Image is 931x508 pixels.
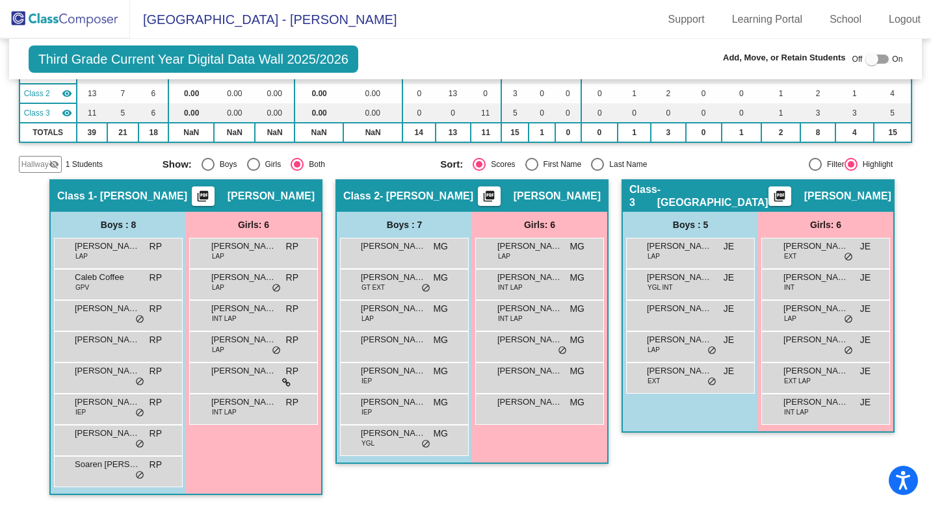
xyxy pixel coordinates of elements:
[783,240,848,253] span: [PERSON_NAME]
[648,376,660,386] span: EXT
[255,123,294,142] td: NaN
[107,103,139,123] td: 5
[722,84,762,103] td: 0
[784,407,809,417] span: INT LAP
[20,123,77,142] td: TOTALS
[433,396,448,409] span: MG
[163,159,192,170] span: Show:
[472,212,607,238] div: Girls: 6
[75,458,140,471] span: Soaren [PERSON_NAME]
[618,103,651,123] td: 0
[783,271,848,284] span: [PERSON_NAME] [PERSON_NAME]
[497,364,562,377] span: [PERSON_NAME]
[647,302,712,315] span: [PERSON_NAME]
[478,186,501,206] button: Print Students Details
[255,103,294,123] td: 0.00
[107,123,139,142] td: 21
[361,314,374,324] span: LAP
[361,364,426,377] span: [PERSON_NAME]
[497,240,562,253] span: [PERSON_NAME]
[75,396,140,409] span: [PERSON_NAME]
[215,159,237,170] div: Boys
[581,103,618,123] td: 0
[75,407,86,417] span: IEP
[62,108,72,118] mat-icon: visibility
[214,123,255,142] td: NaN
[135,470,144,481] span: do_not_disturb_alt
[433,333,448,347] span: MG
[286,396,298,409] span: RP
[538,159,582,170] div: First Name
[651,84,686,103] td: 2
[768,186,791,206] button: Print Students Details
[722,103,762,123] td: 0
[150,302,162,316] span: RP
[498,251,510,261] span: LAP
[497,302,562,315] span: [PERSON_NAME]
[163,158,430,171] mat-radio-group: Select an option
[686,103,722,123] td: 0
[724,333,734,347] span: JE
[570,333,584,347] span: MG
[501,84,529,103] td: 3
[286,302,298,316] span: RP
[436,123,471,142] td: 13
[343,190,380,203] span: Class 2
[707,346,716,356] span: do_not_disturb_alt
[286,240,298,253] span: RP
[75,302,140,315] span: [PERSON_NAME]
[570,396,584,409] span: MG
[860,271,871,285] span: JE
[361,438,374,448] span: YGL
[49,159,59,170] mat-icon: visibility_off
[724,364,734,378] span: JE
[529,84,555,103] td: 0
[75,364,140,377] span: [PERSON_NAME]
[75,251,88,261] span: LAP
[214,103,255,123] td: 0.00
[835,103,874,123] td: 3
[337,212,472,238] div: Boys : 7
[581,84,618,103] td: 0
[648,251,660,261] span: LAP
[77,84,107,103] td: 13
[150,427,162,440] span: RP
[784,251,796,261] span: EXT
[784,283,794,292] span: INT
[844,314,853,325] span: do_not_disturb_alt
[402,103,436,123] td: 0
[75,240,140,253] span: [PERSON_NAME]
[758,212,893,238] div: Girls: 6
[75,271,140,284] span: Caleb Coffee
[29,45,358,73] span: Third Grade Current Year Digital Data Wall 2025/2026
[648,283,673,292] span: YGL INT
[20,103,77,123] td: Jenna Engeland - Engeland
[858,159,893,170] div: Highlight
[421,439,430,450] span: do_not_disturb_alt
[433,240,448,253] span: MG
[433,427,448,440] span: MG
[658,9,715,30] a: Support
[501,123,529,142] td: 15
[343,103,402,123] td: 0.00
[892,53,902,65] span: On
[433,364,448,378] span: MG
[761,123,800,142] td: 2
[844,346,853,356] span: do_not_disturb_alt
[433,271,448,285] span: MG
[150,240,162,253] span: RP
[211,302,276,315] span: [PERSON_NAME]
[195,190,211,208] mat-icon: picture_as_pdf
[440,158,708,171] mat-radio-group: Select an option
[724,302,734,316] span: JE
[501,103,529,123] td: 5
[75,283,89,292] span: GPV
[570,302,584,316] span: MG
[255,84,294,103] td: 0.00
[860,396,871,409] span: JE
[874,84,911,103] td: 4
[529,123,555,142] td: 1
[260,159,282,170] div: Girls
[304,159,325,170] div: Both
[724,240,734,253] span: JE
